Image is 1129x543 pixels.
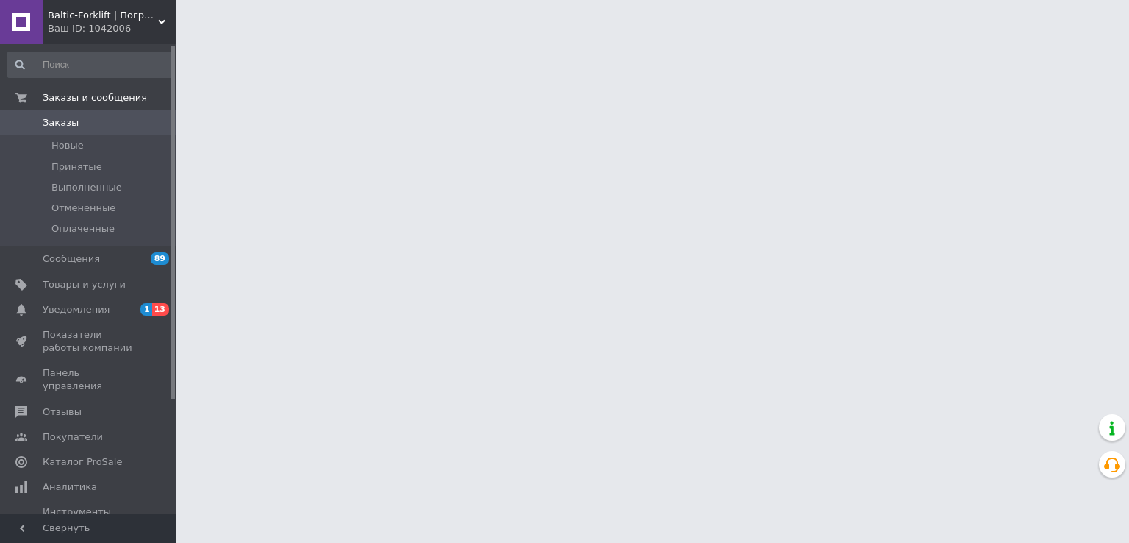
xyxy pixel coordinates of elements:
input: Поиск [7,52,173,78]
span: Выполненные [51,181,122,194]
span: 13 [152,303,169,316]
span: Уведомления [43,303,110,316]
span: Отзывы [43,405,82,419]
span: Сообщения [43,252,100,266]
span: Товары и услуги [43,278,126,291]
span: Новые [51,139,84,152]
span: Заказы [43,116,79,129]
div: Ваш ID: 1042006 [48,22,176,35]
span: Покупатели [43,430,103,444]
span: Оплаченные [51,222,115,235]
span: Принятые [51,160,102,174]
span: Инструменты вебмастера и SEO [43,505,136,532]
span: Каталог ProSale [43,455,122,469]
span: Заказы и сообщения [43,91,147,104]
span: Baltic-Forklift | Погрузчики и Складская техника Б/У [48,9,158,22]
span: Показатели работы компании [43,328,136,355]
span: Аналитика [43,480,97,494]
span: Отмененные [51,202,115,215]
span: Панель управления [43,366,136,393]
span: 89 [151,252,169,265]
span: 1 [140,303,152,316]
